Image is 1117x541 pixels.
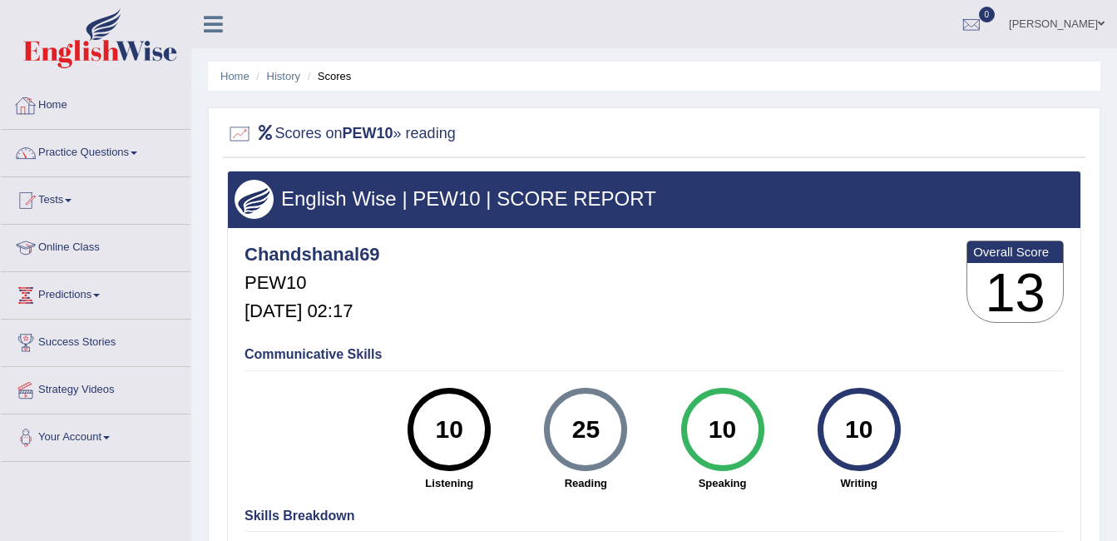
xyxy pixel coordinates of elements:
h5: [DATE] 02:17 [245,301,380,321]
div: 10 [828,395,889,464]
img: wings.png [235,180,274,219]
a: Strategy Videos [1,367,190,409]
h3: 13 [967,263,1063,323]
a: Home [1,82,190,124]
div: 10 [419,395,480,464]
a: Home [220,70,250,82]
li: Scores [304,68,352,84]
h4: Skills Breakdown [245,509,1064,524]
h4: Chandshanal69 [245,245,380,265]
div: 25 [556,395,616,464]
strong: Reading [526,475,645,491]
a: Predictions [1,272,190,314]
strong: Writing [799,475,919,491]
a: Your Account [1,414,190,456]
a: Success Stories [1,320,190,361]
b: PEW10 [343,125,393,141]
a: History [267,70,300,82]
div: 10 [692,395,753,464]
a: Online Class [1,225,190,266]
h5: PEW10 [245,273,380,293]
span: 0 [979,7,996,22]
b: Overall Score [973,245,1057,259]
strong: Listening [389,475,509,491]
h2: Scores on » reading [227,122,456,146]
a: Tests [1,177,190,219]
a: Practice Questions [1,130,190,171]
h4: Communicative Skills [245,347,1064,362]
h3: English Wise | PEW10 | SCORE REPORT [235,188,1074,210]
strong: Speaking [662,475,782,491]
